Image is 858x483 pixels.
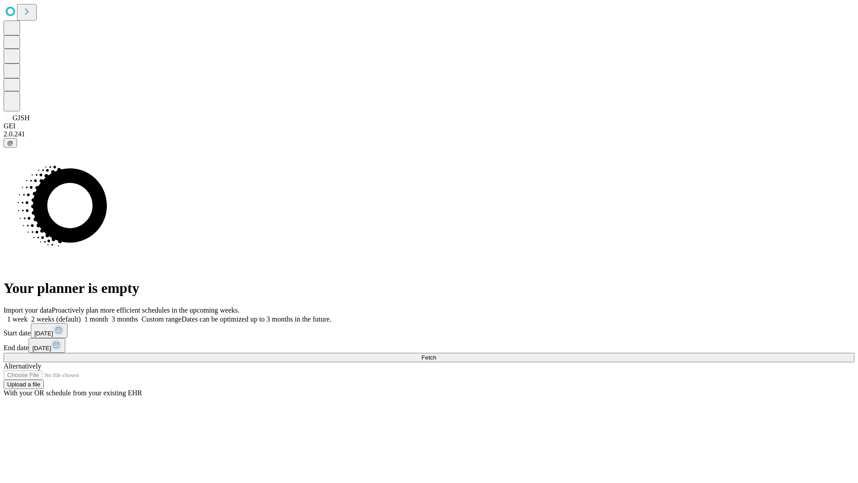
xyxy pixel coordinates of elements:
span: Custom range [142,315,181,323]
span: Alternatively [4,362,41,370]
span: 3 months [112,315,138,323]
button: [DATE] [31,323,67,338]
div: Start date [4,323,854,338]
span: [DATE] [32,345,51,352]
span: Dates can be optimized up to 3 months in the future. [181,315,331,323]
span: 2 weeks (default) [31,315,81,323]
span: 1 month [84,315,108,323]
h1: Your planner is empty [4,280,854,297]
span: Fetch [421,354,436,361]
span: Import your data [4,306,52,314]
button: @ [4,138,17,148]
span: 1 week [7,315,28,323]
button: Fetch [4,353,854,362]
span: @ [7,140,13,146]
button: [DATE] [29,338,65,353]
div: GEI [4,122,854,130]
div: 2.0.241 [4,130,854,138]
div: End date [4,338,854,353]
span: [DATE] [34,330,53,337]
span: With your OR schedule from your existing EHR [4,389,142,397]
span: GJSH [13,114,29,122]
span: Proactively plan more efficient schedules in the upcoming weeks. [52,306,240,314]
button: Upload a file [4,380,44,389]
